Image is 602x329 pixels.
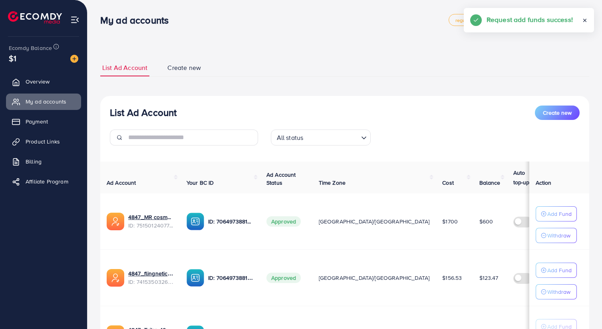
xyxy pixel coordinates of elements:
span: Billing [26,158,42,165]
span: List Ad Account [102,63,147,72]
div: <span class='underline'>4847_flingnetic ae_1726520799922</span></br>7415350326250717185 [128,269,174,286]
span: Create new [167,63,201,72]
h3: List Ad Account [110,107,177,118]
span: ID: 7515012407765598224 [128,221,174,229]
img: ic-ba-acc.ded83a64.svg [187,269,204,287]
div: Search for option [271,130,371,146]
span: $123.47 [479,274,499,282]
p: Add Fund [547,265,572,275]
span: Approved [266,216,301,227]
h5: Request add funds success! [487,14,573,25]
span: Balance [479,179,501,187]
img: image [70,55,78,63]
span: Product Links [26,138,60,146]
img: ic-ads-acc.e4c84228.svg [107,269,124,287]
span: ID: 7415350326250717185 [128,278,174,286]
img: menu [70,15,79,24]
img: ic-ads-acc.e4c84228.svg [107,213,124,230]
a: Product Links [6,134,81,150]
a: 4847_flingnetic ae_1726520799922 [128,269,174,277]
iframe: Chat [568,293,596,323]
span: Action [536,179,552,187]
a: Billing [6,154,81,169]
a: Overview [6,74,81,90]
span: My ad accounts [26,98,66,106]
span: Ad Account [107,179,136,187]
button: Add Fund [536,206,577,221]
span: Time Zone [319,179,346,187]
span: Cost [442,179,454,187]
span: All status [275,132,305,144]
p: Withdraw [547,287,570,297]
span: [GEOGRAPHIC_DATA]/[GEOGRAPHIC_DATA] [319,274,430,282]
span: Approved [266,273,301,283]
button: Withdraw [536,228,577,243]
a: regular_3 [449,14,484,26]
div: <span class='underline'>4847_MR cosmetics_1749725178799</span></br>7515012407765598224 [128,213,174,229]
span: regular_3 [455,18,477,23]
p: ID: 7064973881286606849 [208,217,254,226]
p: Auto top-up [513,168,536,187]
span: $156.53 [442,274,462,282]
img: logo [8,11,62,24]
span: Create new [543,109,572,117]
p: Add Fund [547,209,572,219]
span: Affiliate Program [26,177,68,185]
h3: My ad accounts [100,14,175,26]
span: Overview [26,78,50,86]
input: Search for option [306,130,358,144]
a: Payment [6,114,81,130]
button: Create new [535,106,580,120]
a: My ad accounts [6,94,81,110]
span: $600 [479,217,493,225]
span: $1 [9,52,16,64]
p: Withdraw [547,231,570,240]
span: [GEOGRAPHIC_DATA]/[GEOGRAPHIC_DATA] [319,217,430,225]
span: Ad Account Status [266,171,296,187]
a: Affiliate Program [6,173,81,189]
span: Your BC ID [187,179,214,187]
img: ic-ba-acc.ded83a64.svg [187,213,204,230]
span: $1700 [442,217,458,225]
span: Payment [26,118,48,126]
a: 4847_MR cosmetics_1749725178799 [128,213,174,221]
button: Withdraw [536,284,577,299]
button: Add Fund [536,263,577,278]
span: Ecomdy Balance [9,44,52,52]
p: ID: 7064973881286606849 [208,273,254,283]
